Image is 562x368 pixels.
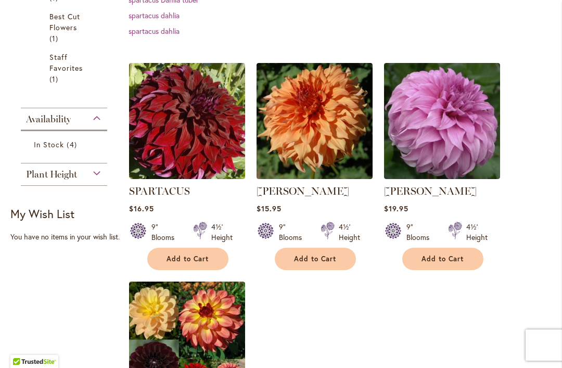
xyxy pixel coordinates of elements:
div: 4½' Height [466,222,488,243]
a: SPARTACUS [129,185,190,197]
a: Staff Favorites [49,52,81,84]
span: Add to Cart [167,255,209,263]
span: $19.95 [384,204,408,213]
div: 4½' Height [339,222,360,243]
span: $15.95 [257,204,282,213]
span: 4 [67,139,79,150]
a: spartacus dahlia [129,26,180,36]
button: Add to Cart [402,248,483,270]
img: Spartacus [129,63,245,179]
span: Availability [26,113,71,125]
a: In Stock 4 [34,139,97,150]
a: [PERSON_NAME] [257,185,349,197]
img: Steve Meggos [257,63,373,179]
a: Spartacus [129,171,245,181]
div: You have no items in your wish list. [10,232,123,242]
a: Steve Meggos [257,171,373,181]
a: spartacus dahlia [129,10,180,20]
div: 4½' Height [211,222,233,243]
div: 9" Blooms [279,222,308,243]
button: Add to Cart [147,248,228,270]
span: $16.95 [129,204,154,213]
span: Staff Favorites [49,52,83,73]
div: 9" Blooms [151,222,181,243]
span: Add to Cart [294,255,337,263]
iframe: Launch Accessibility Center [8,331,37,360]
span: In Stock [34,139,64,149]
span: 1 [49,33,61,44]
a: Vassio Meggos [384,171,500,181]
span: Best Cut Flowers [49,11,80,32]
strong: My Wish List [10,206,74,221]
a: [PERSON_NAME] [384,185,477,197]
span: Add to Cart [421,255,464,263]
button: Add to Cart [275,248,356,270]
span: 1 [49,73,61,84]
span: Plant Height [26,169,77,180]
a: Best Cut Flowers [49,11,81,44]
div: 9" Blooms [406,222,436,243]
img: Vassio Meggos [384,63,500,179]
